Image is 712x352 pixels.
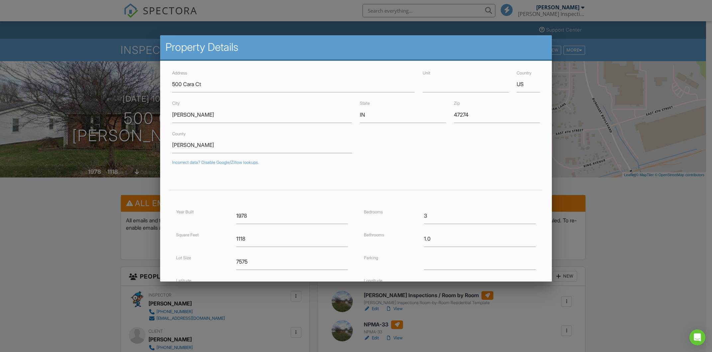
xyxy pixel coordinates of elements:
[176,232,199,237] label: Square Feet
[176,278,191,283] label: Latitude
[689,329,705,345] div: Open Intercom Messenger
[364,255,378,260] label: Parking
[360,101,370,106] label: State
[172,160,540,165] div: Incorrect data? Disable Google/Zillow lookups.
[423,70,430,75] label: Unit
[517,70,532,75] label: Country
[172,70,187,75] label: Address
[172,101,180,106] label: City
[364,209,383,214] label: Bedrooms
[364,232,384,237] label: Bathrooms
[454,101,460,106] label: Zip
[176,255,191,260] label: Lot Size
[364,278,382,283] label: Longitude
[172,131,186,136] label: County
[165,41,547,54] h2: Property Details
[176,209,194,214] label: Year Built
